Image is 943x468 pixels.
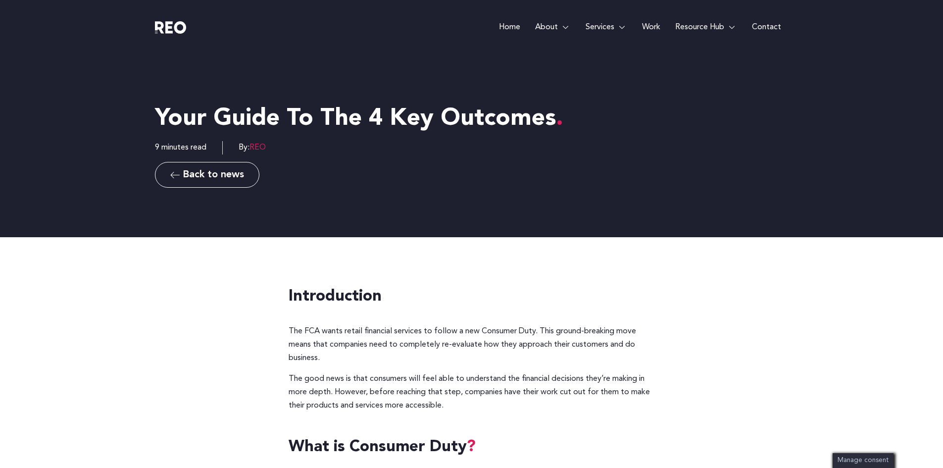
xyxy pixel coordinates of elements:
span: REO [239,141,266,155]
span: Manage consent [838,457,889,464]
a: By:REO [239,141,266,155]
a: Back to news [155,162,259,188]
span: Your Guide To The 4 Key Outcomes [155,107,563,131]
p: The FCA wants retail financial services to follow a new Consumer Duty. This ground-breaking move ... [289,325,655,365]
span: The good news is that consumers will feel able to understand the financial decisions they’re maki... [289,375,650,410]
span: 9 minutes read [155,141,206,155]
span: Back to news [183,170,244,180]
span: By: [239,144,249,152]
span: What is Consumer Duty [289,439,476,455]
h4: Introduction [289,287,655,308]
